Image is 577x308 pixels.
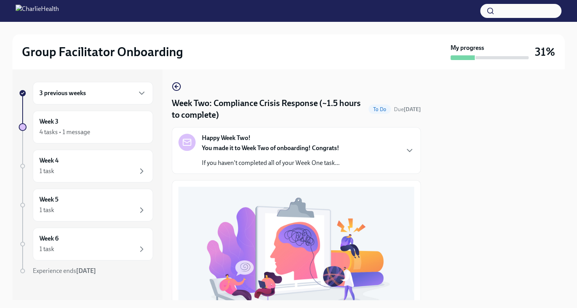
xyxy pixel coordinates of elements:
h3: 31% [535,45,555,59]
span: Due [394,106,421,113]
a: Week 41 task [19,150,153,182]
img: CharlieHealth [16,5,59,17]
h2: Group Facilitator Onboarding [22,44,183,60]
strong: Happy Week Two! [202,134,251,142]
h6: 3 previous weeks [39,89,86,97]
a: Week 61 task [19,228,153,260]
div: 4 tasks • 1 message [39,128,90,136]
div: 1 task [39,206,54,214]
h6: Week 3 [39,117,59,126]
strong: You made it to Week Two of onboarding! Congrats! [202,144,339,152]
div: 1 task [39,245,54,253]
h4: Week Two: Compliance Crisis Response (~1.5 hours to complete) [172,97,365,121]
h6: Week 5 [39,195,59,204]
h6: Week 4 [39,156,59,165]
strong: My progress [451,44,484,52]
span: Experience ends [33,267,96,274]
strong: [DATE] [404,106,421,113]
div: 3 previous weeks [33,82,153,104]
h6: Week 6 [39,234,59,243]
p: If you haven't completed all of your Week One task... [202,159,340,167]
a: Week 34 tasks • 1 message [19,111,153,143]
span: To Do [369,106,391,112]
div: 1 task [39,167,54,175]
a: Week 51 task [19,189,153,221]
strong: [DATE] [76,267,96,274]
